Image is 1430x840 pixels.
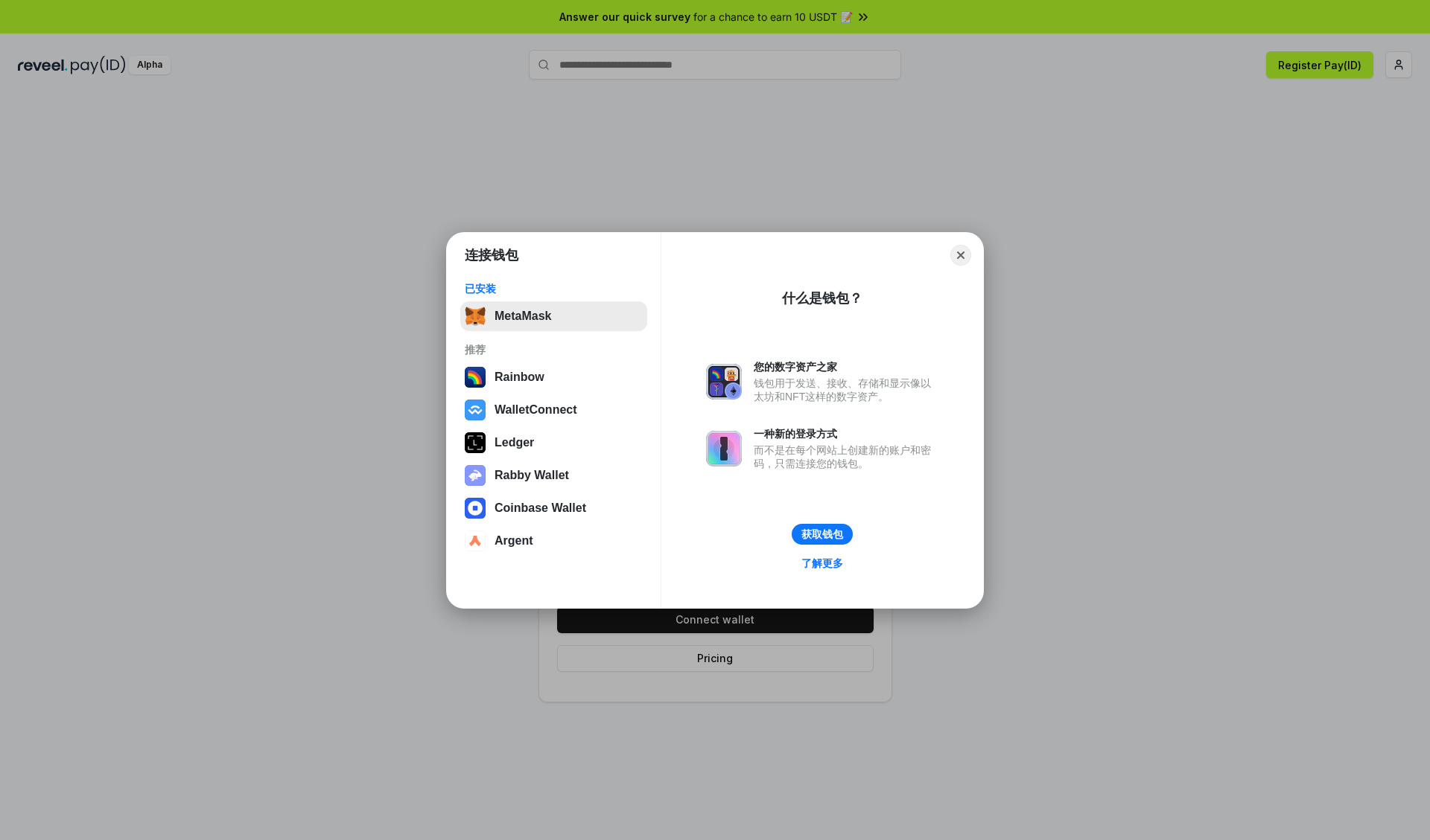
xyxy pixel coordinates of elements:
[465,465,486,486] img: svg+xml,%3Csvg%20xmlns%3D%22http%3A%2F%2Fwww.w3.org%2F2000%2Fsvg%22%20fill%3D%22none%22%20viewBox...
[465,498,486,519] img: svg+xml,%3Csvg%20width%3D%2228%22%20height%3D%2228%22%20viewBox%3D%220%200%2028%2028%22%20fill%3D...
[782,289,862,307] div: 什么是钱包？
[460,395,647,425] button: WalletConnect
[465,432,486,453] img: svg+xml,%3Csvg%20xmlns%3D%22http%3A%2F%2Fwww.w3.org%2F2000%2Fsvg%22%20width%3D%2228%22%20height%3...
[465,343,643,356] div: 推荐
[754,376,938,403] div: 钱包用于发送、接收、存储和显示像以太坊和NFT这样的数字资产。
[801,528,843,541] div: 获取钱包
[495,469,569,482] div: Rabby Wallet
[792,524,853,545] button: 获取钱包
[465,530,486,551] img: svg+xml,%3Csvg%20width%3D%2228%22%20height%3D%2228%22%20viewBox%3D%220%200%2028%2028%22%20fill%3D...
[495,501,586,515] div: Coinbase Wallet
[460,301,647,331] button: MetaMask
[950,245,971,266] button: Close
[460,493,647,523] button: Coinbase Wallet
[465,306,486,327] img: svg+xml,%3Csvg%20fill%3D%22none%22%20height%3D%2233%22%20viewBox%3D%220%200%2035%2033%22%20width%...
[754,427,938,440] div: 一种新的登录方式
[801,557,843,570] div: 了解更多
[465,400,486,420] img: svg+xml,%3Csvg%20width%3D%2228%22%20height%3D%2228%22%20viewBox%3D%220%200%2028%2028%22%20fill%3D...
[495,436,534,449] div: Ledger
[754,360,938,373] div: 您的数字资产之家
[495,403,577,417] div: WalletConnect
[460,461,647,490] button: Rabby Wallet
[465,282,643,295] div: 已安装
[495,310,551,323] div: MetaMask
[460,362,647,392] button: Rainbow
[495,371,544,384] div: Rainbow
[460,526,647,556] button: Argent
[465,246,518,264] h1: 连接钱包
[754,443,938,470] div: 而不是在每个网站上创建新的账户和密码，只需连接您的钱包。
[706,431,742,467] img: svg+xml,%3Csvg%20xmlns%3D%22http%3A%2F%2Fwww.w3.org%2F2000%2Fsvg%22%20fill%3D%22none%22%20viewBox...
[706,364,742,400] img: svg+xml,%3Csvg%20xmlns%3D%22http%3A%2F%2Fwww.w3.org%2F2000%2Fsvg%22%20fill%3D%22none%22%20viewBox...
[495,534,533,548] div: Argent
[465,367,486,388] img: svg+xml,%3Csvg%20width%3D%22120%22%20height%3D%22120%22%20viewBox%3D%220%200%20120%20120%22%20fil...
[792,554,852,573] a: 了解更多
[460,428,647,458] button: Ledger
